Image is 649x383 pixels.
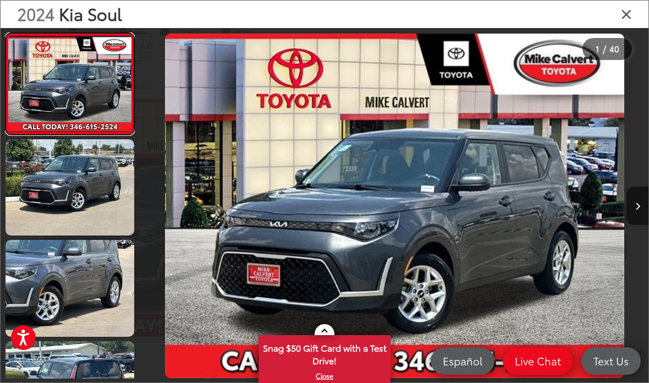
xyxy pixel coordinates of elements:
[621,7,632,21] i: Close gallery
[165,34,624,378] img: 2024 Kia Soul LX
[596,42,599,54] span: 1
[437,354,488,368] span: Español
[260,336,389,370] span: Snag $50 Gift Card with a Test Drive!
[609,42,619,54] span: 40
[4,138,135,237] img: 2024 Kia Soul LX
[4,239,135,338] img: 2024 Kia Soul LX
[588,354,634,368] span: Text Us
[626,187,648,225] button: Next image
[59,2,122,25] span: Kia Soul
[503,347,573,375] a: Live Chat
[7,37,133,131] img: 2024 Kia Soul LX
[17,2,54,25] span: 2024
[581,347,641,375] a: Text Us
[602,45,607,53] span: /
[509,354,566,368] span: Live Chat
[141,34,648,378] div: 2024 Kia Soul LX 0
[431,347,494,375] a: Español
